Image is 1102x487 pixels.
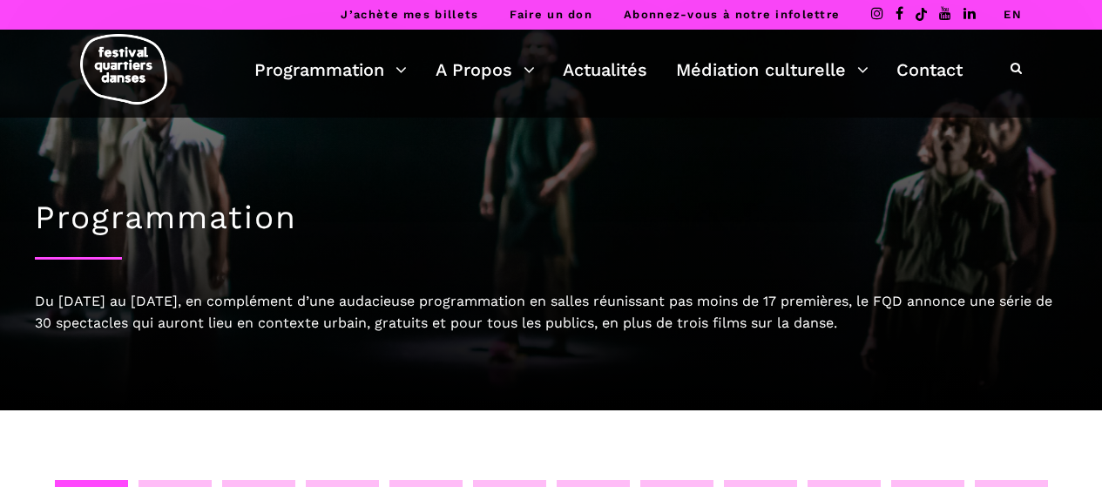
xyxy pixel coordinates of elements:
[563,55,647,85] a: Actualités
[341,8,478,21] a: J’achète mes billets
[510,8,592,21] a: Faire un don
[624,8,840,21] a: Abonnez-vous à notre infolettre
[35,290,1067,335] div: Du [DATE] au [DATE], en complément d’une audacieuse programmation en salles réunissant pas moins ...
[80,34,167,105] img: logo-fqd-med
[1004,8,1022,21] a: EN
[35,199,1067,237] h1: Programmation
[896,55,963,85] a: Contact
[436,55,535,85] a: A Propos
[254,55,407,85] a: Programmation
[676,55,869,85] a: Médiation culturelle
